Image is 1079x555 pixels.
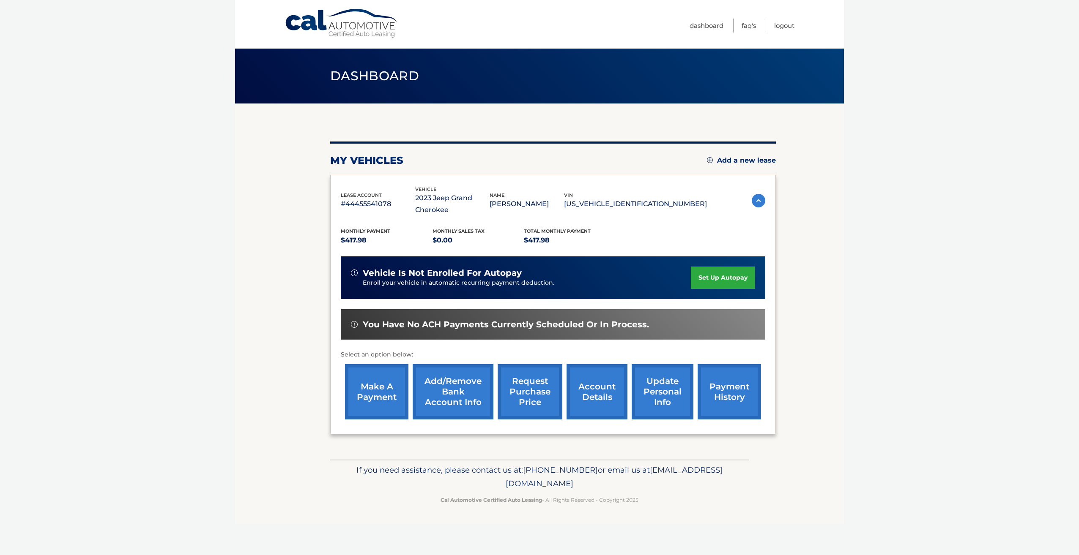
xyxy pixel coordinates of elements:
[415,192,490,216] p: 2023 Jeep Grand Cherokee
[345,364,408,419] a: make a payment
[752,194,765,207] img: accordion-active.svg
[564,192,573,198] span: vin
[506,465,723,488] span: [EMAIL_ADDRESS][DOMAIN_NAME]
[698,364,761,419] a: payment history
[351,321,358,328] img: alert-white.svg
[330,68,419,84] span: Dashboard
[707,157,713,163] img: add.svg
[774,19,794,33] a: Logout
[330,154,403,167] h2: my vehicles
[363,268,522,278] span: vehicle is not enrolled for autopay
[336,463,743,490] p: If you need assistance, please contact us at: or email us at
[742,19,756,33] a: FAQ's
[285,8,399,38] a: Cal Automotive
[433,234,524,246] p: $0.00
[341,192,382,198] span: lease account
[341,228,390,234] span: Monthly Payment
[433,228,485,234] span: Monthly sales Tax
[524,234,616,246] p: $417.98
[351,269,358,276] img: alert-white.svg
[498,364,562,419] a: request purchase price
[363,319,649,330] span: You have no ACH payments currently scheduled or in process.
[341,198,415,210] p: #44455541078
[490,198,564,210] p: [PERSON_NAME]
[564,198,707,210] p: [US_VEHICLE_IDENTIFICATION_NUMBER]
[707,156,776,165] a: Add a new lease
[363,278,691,288] p: Enroll your vehicle in automatic recurring payment deduction.
[336,495,743,504] p: - All Rights Reserved - Copyright 2025
[490,192,504,198] span: name
[524,228,591,234] span: Total Monthly Payment
[691,267,755,289] a: set up autopay
[632,364,693,419] a: update personal info
[690,19,723,33] a: Dashboard
[415,186,436,192] span: vehicle
[523,465,598,475] span: [PHONE_NUMBER]
[341,350,765,360] p: Select an option below:
[441,497,542,503] strong: Cal Automotive Certified Auto Leasing
[413,364,493,419] a: Add/Remove bank account info
[567,364,627,419] a: account details
[341,234,433,246] p: $417.98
